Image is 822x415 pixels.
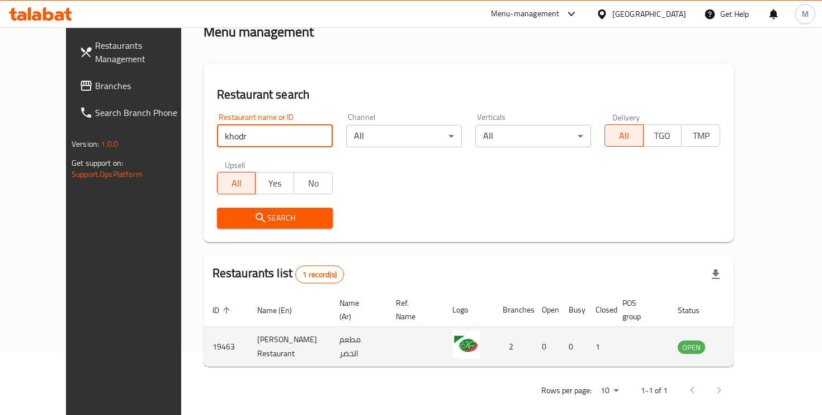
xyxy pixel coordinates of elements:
span: Name (En) [257,304,306,317]
label: Upsell [225,161,245,169]
span: Ref. Name [396,296,430,323]
td: 19463 [204,327,248,367]
span: POS group [622,296,655,323]
td: 1 [587,327,613,367]
div: Total records count [295,265,344,283]
td: 0 [560,327,587,367]
span: Search Branch Phone [95,106,194,119]
span: 1.0.0 [101,137,118,151]
table: enhanced table [204,293,766,367]
h2: Restaurants list [212,265,344,283]
span: M [802,8,809,20]
div: Export file [702,261,729,288]
div: [GEOGRAPHIC_DATA] [612,8,686,20]
span: OPEN [678,341,705,354]
div: Rows per page: [596,383,623,399]
button: Yes [255,172,294,194]
button: TGO [643,124,682,147]
span: All [610,128,639,144]
span: 1 record(s) [296,269,343,280]
td: [PERSON_NAME] Restaurant [248,327,330,367]
td: 0 [533,327,560,367]
div: Menu-management [491,7,560,21]
button: Search [217,208,333,229]
span: Restaurants Management [95,39,194,66]
button: All [604,124,644,147]
td: 2 [494,327,533,367]
div: All [475,125,591,147]
span: Status [678,304,714,317]
span: No [299,175,328,192]
label: Delivery [612,113,640,121]
button: TMP [681,124,720,147]
span: Version: [72,137,99,151]
span: Search [226,211,324,225]
th: Logo [443,293,494,327]
div: OPEN [678,341,705,354]
th: Action [727,293,766,327]
p: Rows per page: [541,384,592,398]
span: TMP [686,128,716,144]
a: Branches [70,72,203,99]
span: Name (Ar) [339,296,374,323]
th: Closed [587,293,613,327]
img: Al Khodr Restaurant [452,330,480,358]
span: Yes [260,175,290,192]
span: Get support on: [72,156,123,170]
p: 1-1 of 1 [641,384,668,398]
span: All [222,175,252,192]
div: All [346,125,462,147]
h2: Restaurant search [217,86,720,103]
td: مطعم الخضر [330,327,387,367]
button: No [294,172,333,194]
h2: Menu management [204,23,314,41]
a: Restaurants Management [70,32,203,72]
button: All [217,172,256,194]
input: Search for restaurant name or ID.. [217,125,333,147]
th: Busy [560,293,587,327]
th: Branches [494,293,533,327]
a: Search Branch Phone [70,99,203,126]
span: ID [212,304,234,317]
span: TGO [648,128,678,144]
span: Branches [95,79,194,92]
a: Support.OpsPlatform [72,167,143,181]
th: Open [533,293,560,327]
